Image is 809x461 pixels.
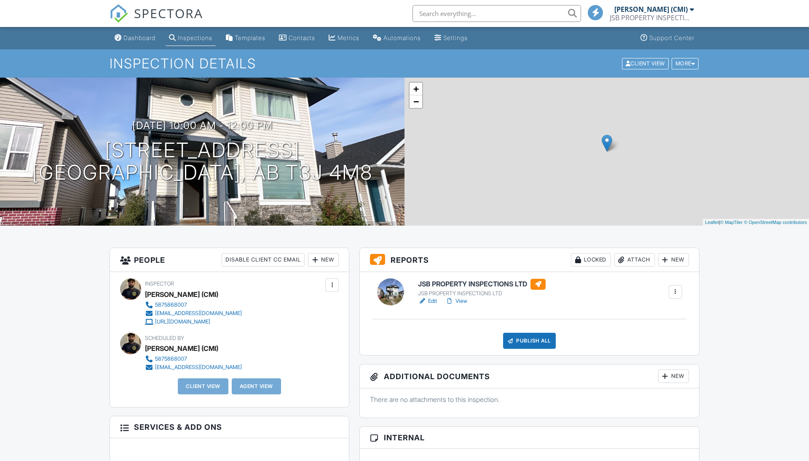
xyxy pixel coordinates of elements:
[222,253,305,267] div: Disable Client CC Email
[325,30,363,46] a: Metrics
[110,11,203,29] a: SPECTORA
[222,30,269,46] a: Templates
[145,309,242,318] a: [EMAIL_ADDRESS][DOMAIN_NAME]
[445,297,467,305] a: View
[720,220,743,225] a: © MapTiler
[431,30,471,46] a: Settings
[370,30,424,46] a: Automations (Basic)
[132,120,273,131] h3: [DATE] 10:00 am - 12:00 pm
[610,13,694,22] div: JSB PROPERTY INSPECTIONS
[145,335,184,341] span: Scheduled By
[418,279,546,290] h6: JSB PROPERTY INSPECTIONS LTD
[155,302,187,308] div: 5875868007
[571,253,611,267] div: Locked
[145,301,242,309] a: 5875868007
[360,248,699,272] h3: Reports
[145,288,218,301] div: [PERSON_NAME] (CMI)
[155,356,187,362] div: 5875868007
[703,219,809,226] div: |
[32,139,372,184] h1: [STREET_ADDRESS] [GEOGRAPHIC_DATA], AB T3J 4M8
[360,427,699,449] h3: Internal
[383,34,421,41] div: Automations
[705,220,719,225] a: Leaflet
[637,30,698,46] a: Support Center
[123,34,155,41] div: Dashboard
[649,34,694,41] div: Support Center
[338,34,359,41] div: Metrics
[614,5,688,13] div: [PERSON_NAME] (CMI)
[443,34,468,41] div: Settings
[110,416,349,438] h3: Services & Add ons
[614,253,655,267] div: Attach
[413,5,581,22] input: Search everything...
[145,280,174,287] span: Inspector
[166,30,216,46] a: Inspections
[658,369,689,383] div: New
[178,34,212,41] div: Inspections
[410,95,422,108] a: Zoom out
[145,355,242,363] a: 5875868007
[145,342,218,355] div: [PERSON_NAME] (CMI)
[155,364,242,371] div: [EMAIL_ADDRESS][DOMAIN_NAME]
[111,30,159,46] a: Dashboard
[145,363,242,372] a: [EMAIL_ADDRESS][DOMAIN_NAME]
[276,30,319,46] a: Contacts
[621,60,671,66] a: Client View
[360,364,699,388] h3: Additional Documents
[289,34,315,41] div: Contacts
[622,58,669,69] div: Client View
[308,253,339,267] div: New
[145,318,242,326] a: [URL][DOMAIN_NAME]
[672,58,699,69] div: More
[418,290,546,297] div: JSB PROPERTY INSPECTIONS LTD
[418,297,437,305] a: Edit
[658,253,689,267] div: New
[410,83,422,95] a: Zoom in
[235,34,265,41] div: Templates
[370,395,689,404] p: There are no attachments to this inspection.
[110,56,699,71] h1: Inspection Details
[110,248,349,272] h3: People
[134,4,203,22] span: SPECTORA
[155,310,242,317] div: [EMAIL_ADDRESS][DOMAIN_NAME]
[744,220,807,225] a: © OpenStreetMap contributors
[503,333,556,349] div: Publish All
[110,4,128,23] img: The Best Home Inspection Software - Spectora
[155,318,210,325] div: [URL][DOMAIN_NAME]
[418,279,546,297] a: JSB PROPERTY INSPECTIONS LTD JSB PROPERTY INSPECTIONS LTD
